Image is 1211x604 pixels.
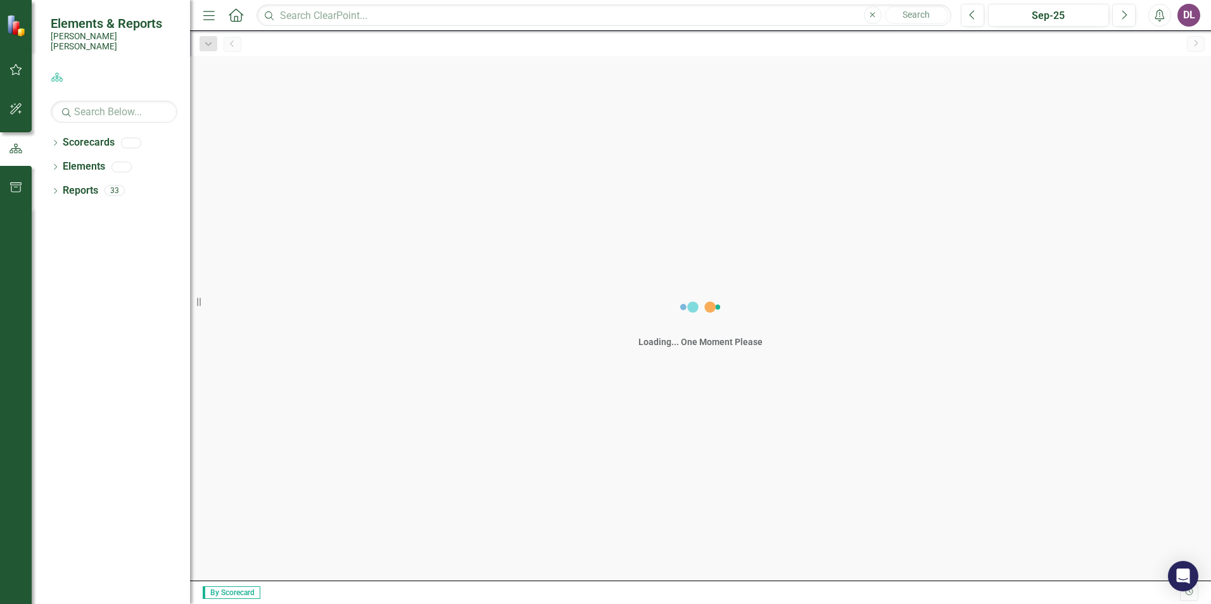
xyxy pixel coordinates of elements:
[992,8,1105,23] div: Sep-25
[988,4,1109,27] button: Sep-25
[51,101,177,123] input: Search Below...
[105,186,125,196] div: 33
[1177,4,1200,27] button: DL
[1168,561,1198,591] div: Open Intercom Messenger
[63,135,115,150] a: Scorecards
[63,160,105,174] a: Elements
[885,6,948,24] button: Search
[638,336,763,348] div: Loading... One Moment Please
[51,31,177,52] small: [PERSON_NAME] [PERSON_NAME]
[6,15,29,37] img: ClearPoint Strategy
[903,9,930,20] span: Search
[257,4,951,27] input: Search ClearPoint...
[203,586,260,599] span: By Scorecard
[51,16,177,31] span: Elements & Reports
[63,184,98,198] a: Reports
